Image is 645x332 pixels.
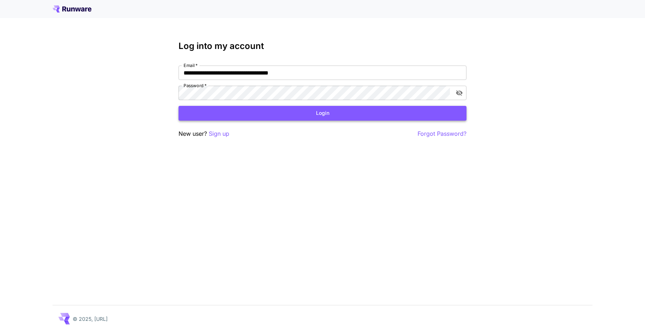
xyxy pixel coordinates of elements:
button: Sign up [209,129,229,138]
label: Email [184,62,198,68]
button: Forgot Password? [418,129,466,138]
button: toggle password visibility [453,86,466,99]
button: Login [179,106,466,121]
h3: Log into my account [179,41,466,51]
p: © 2025, [URL] [73,315,108,323]
p: New user? [179,129,229,138]
label: Password [184,82,207,89]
